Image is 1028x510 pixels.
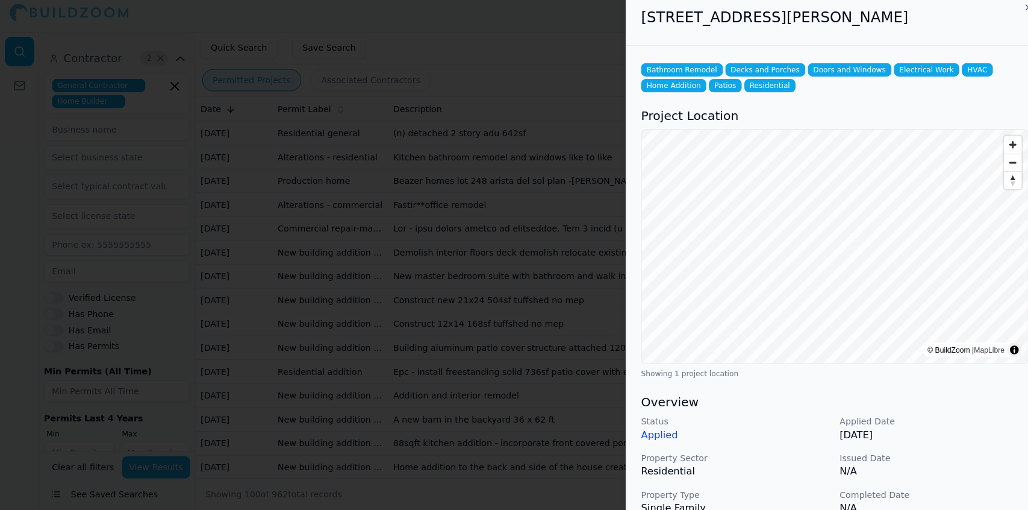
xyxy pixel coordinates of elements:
[632,14,1014,34] h2: [STREET_ADDRESS][PERSON_NAME]
[734,85,784,98] span: Residential
[796,69,879,83] span: Doors and Windows
[632,135,1014,366] canvas: Map
[960,348,990,356] a: MapLibre
[914,346,990,358] div: © BuildZoom |
[632,85,696,98] span: Home Addition
[632,465,818,479] p: Residential
[632,489,818,501] p: Property Type
[989,159,1007,176] button: Zoom out
[827,429,1014,443] p: [DATE]
[827,489,1014,501] p: Completed Date
[948,69,979,83] span: HVAC
[881,69,945,83] span: Electrical Work
[827,453,1014,465] p: Issued Date
[699,85,731,98] span: Patios
[632,429,818,443] p: Applied
[989,176,1007,194] button: Reset bearing to north
[715,69,794,83] span: Decks and Porches
[632,69,712,83] span: Bathroom Remodel
[992,345,1007,359] summary: Toggle attribution
[632,113,1014,130] h3: Project Location
[989,141,1007,159] button: Zoom in
[827,417,1014,429] p: Applied Date
[632,395,1014,412] h3: Overview
[632,453,818,465] p: Property Sector
[632,371,1014,380] div: Showing 1 project location
[632,417,818,429] p: Status
[827,465,1014,479] p: N/A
